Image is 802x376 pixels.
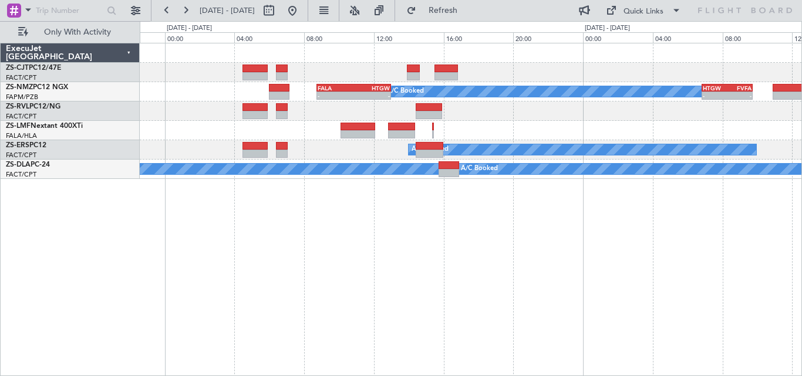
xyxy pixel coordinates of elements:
div: 04:00 [234,32,304,43]
div: FVFA [727,84,752,92]
a: FACT/CPT [6,112,36,121]
span: ZS-LMF [6,123,31,130]
span: ZS-RVL [6,103,29,110]
input: Trip Number [36,2,103,19]
div: 16:00 [444,32,514,43]
div: 04:00 [653,32,723,43]
a: ZS-ERSPC12 [6,142,46,149]
button: Quick Links [600,1,687,20]
div: - [727,92,752,99]
a: ZS-DLAPC-24 [6,161,50,168]
div: - [354,92,390,99]
div: 00:00 [583,32,653,43]
div: [DATE] - [DATE] [167,23,212,33]
div: A/C Booked [387,83,424,100]
span: [DATE] - [DATE] [200,5,255,16]
a: FACT/CPT [6,170,36,179]
button: Refresh [401,1,471,20]
a: FACT/CPT [6,73,36,82]
div: Quick Links [624,6,663,18]
div: FALA [318,84,353,92]
a: ZS-LMFNextant 400XTi [6,123,83,130]
span: Refresh [419,6,468,15]
div: [DATE] - [DATE] [585,23,630,33]
span: ZS-DLA [6,161,31,168]
span: Only With Activity [31,28,124,36]
div: - [318,92,353,99]
div: HTGW [354,84,390,92]
a: FACT/CPT [6,151,36,160]
button: Only With Activity [13,23,127,42]
a: ZS-NMZPC12 NGX [6,84,68,91]
a: FALA/HLA [6,131,37,140]
span: ZS-NMZ [6,84,33,91]
div: 08:00 [723,32,793,43]
span: ZS-ERS [6,142,29,149]
a: FAPM/PZB [6,93,38,101]
div: A/C Booked [412,141,449,158]
div: - [703,92,727,99]
a: ZS-RVLPC12/NG [6,103,60,110]
span: ZS-CJT [6,65,29,72]
div: A/C Booked [461,160,498,178]
div: 20:00 [513,32,583,43]
div: HTGW [703,84,727,92]
div: 08:00 [304,32,374,43]
a: ZS-CJTPC12/47E [6,65,61,72]
div: 12:00 [374,32,444,43]
div: 00:00 [165,32,235,43]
